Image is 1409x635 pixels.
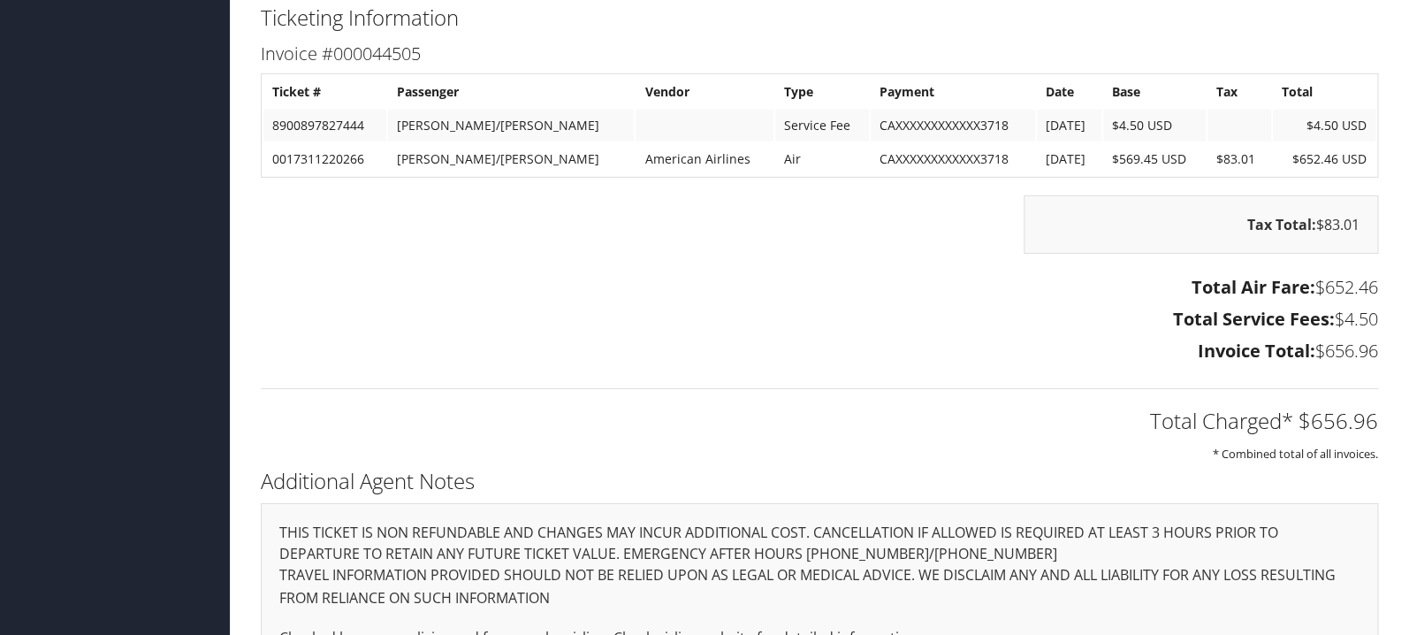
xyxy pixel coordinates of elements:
[1103,110,1206,142] td: $4.50 USD
[388,76,635,108] th: Passenger
[261,3,1378,33] h2: Ticketing Information
[261,42,1378,66] h3: Invoice #000044505
[263,76,386,108] th: Ticket #
[1198,339,1315,363] strong: Invoice Total:
[1037,76,1101,108] th: Date
[871,143,1035,175] td: CAXXXXXXXXXXXX3718
[261,275,1378,300] h3: $652.46
[263,110,386,142] td: 8900897827444
[1273,143,1375,175] td: $652.46 USD
[388,110,635,142] td: [PERSON_NAME]/[PERSON_NAME]
[1103,76,1206,108] th: Base
[871,110,1035,142] td: CAXXXXXXXXXXXX3718
[636,143,773,175] td: American Airlines
[1247,215,1316,234] strong: Tax Total:
[1024,195,1378,254] div: $83.01
[775,110,869,142] td: Service Fee
[261,307,1378,332] h3: $4.50
[636,76,773,108] th: Vendor
[775,76,869,108] th: Type
[1273,110,1375,142] td: $4.50 USD
[388,143,635,175] td: [PERSON_NAME]/[PERSON_NAME]
[1207,76,1271,108] th: Tax
[1037,143,1101,175] td: [DATE]
[1213,446,1378,462] small: * Combined total of all invoices.
[261,339,1378,363] h3: $656.96
[1103,143,1206,175] td: $569.45 USD
[871,76,1035,108] th: Payment
[1173,307,1335,331] strong: Total Service Fees:
[261,466,1378,496] h2: Additional Agent Notes
[1273,76,1375,108] th: Total
[1207,143,1271,175] td: $83.01
[261,406,1378,436] h2: Total Charged* $656.96
[775,143,869,175] td: Air
[263,143,386,175] td: 0017311220266
[1192,275,1315,299] strong: Total Air Fare:
[279,564,1359,609] p: TRAVEL INFORMATION PROVIDED SHOULD NOT BE RELIED UPON AS LEGAL OR MEDICAL ADVICE. WE DISCLAIM ANY...
[1037,110,1101,142] td: [DATE]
